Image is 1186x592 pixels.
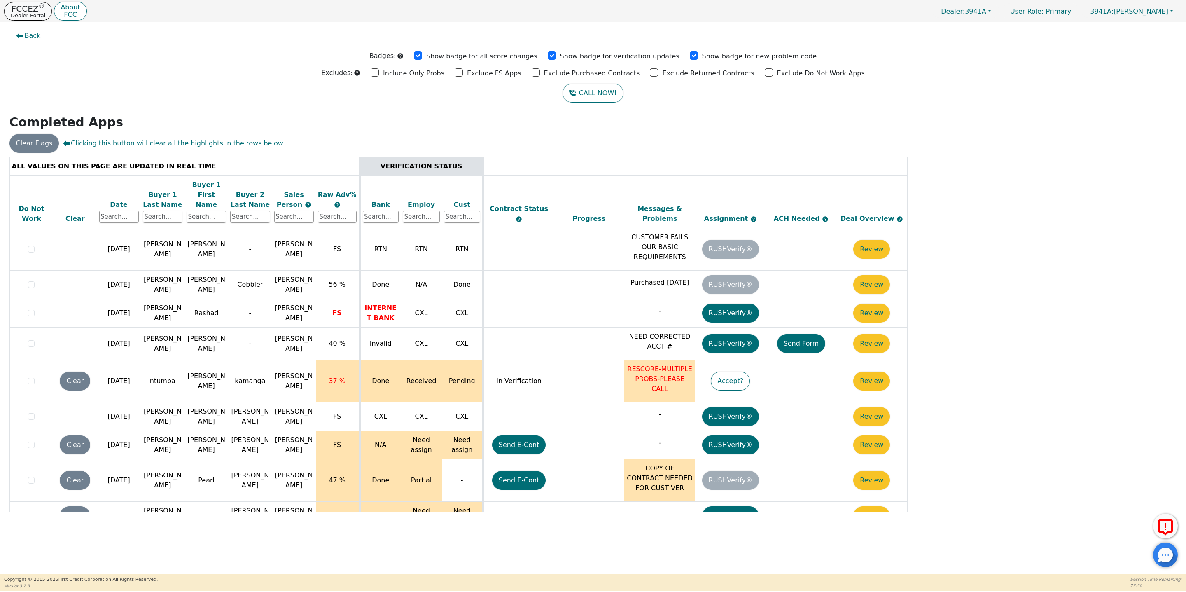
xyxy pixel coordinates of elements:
td: [PERSON_NAME] [141,431,184,459]
p: Show badge for verification updates [560,51,679,61]
a: 3941A:[PERSON_NAME] [1081,5,1182,18]
td: N/A [401,271,442,299]
td: Devin [184,502,228,530]
div: Do Not Work [12,204,51,224]
button: Review [853,240,890,259]
span: [PERSON_NAME] [275,304,313,322]
td: [PERSON_NAME] [141,502,184,530]
button: CALL NOW! [563,84,623,103]
p: Version 3.2.3 [4,583,158,589]
span: FS [333,441,341,449]
p: Include Only Probs [383,68,444,78]
span: Contract Status [490,205,548,213]
p: Session Time Remaining: [1130,576,1182,583]
td: [PERSON_NAME] [141,402,184,431]
td: CXL [442,402,483,431]
p: FCCEZ [11,5,45,13]
span: FS [333,245,341,253]
button: Review [853,435,890,454]
span: 56 % [329,281,346,288]
p: - [626,509,693,519]
td: [PERSON_NAME] [184,402,228,431]
p: - [626,409,693,419]
button: Review [853,372,890,391]
input: Search... [99,211,139,223]
span: FS [333,412,341,420]
td: CXL [360,402,401,431]
button: Review [853,275,890,294]
p: Purchased [DATE] [626,278,693,288]
td: Pearl [184,459,228,502]
div: ALL VALUES ON THIS PAGE ARE UPDATED IN REAL TIME [12,161,357,171]
button: RUSHVerify® [702,304,759,323]
p: Dealer Portal [11,13,45,18]
td: CXL [442,328,483,360]
td: [PERSON_NAME] [184,360,228,402]
input: Search... [444,211,480,223]
td: - [228,328,272,360]
td: Need assign [442,502,483,530]
div: Bank [363,200,399,210]
button: Clear [60,506,90,525]
p: Exclude Returned Contracts [662,68,754,78]
button: Send Form [777,334,826,353]
button: RUSHVerify® [702,407,759,426]
td: N/A [360,502,401,530]
td: [PERSON_NAME] [141,271,184,299]
td: kamanga [228,360,272,402]
p: Primary [1002,3,1079,19]
td: Need assign [401,431,442,459]
span: 3941A: [1090,7,1114,15]
p: RESCORE-MULTIPLE PROBS-PLEASE CALL [626,364,693,394]
td: [DATE] [97,402,141,431]
button: Send E-Cont [492,471,546,490]
td: [PERSON_NAME] [184,328,228,360]
td: Invalid [360,328,401,360]
div: Date [99,200,139,210]
td: [PERSON_NAME] [184,431,228,459]
span: User Role : [1010,7,1044,15]
button: FCCEZ®Dealer Portal [4,2,52,21]
span: [PERSON_NAME] [275,276,313,293]
td: [PERSON_NAME] [228,502,272,530]
p: NEED CORRECTED ACCT # [626,332,693,351]
td: RTN [401,228,442,271]
p: Badges: [369,51,396,61]
div: Employ [403,200,440,210]
button: Accept? [711,372,750,391]
div: Cust [444,200,480,210]
button: Review [853,334,890,353]
td: [DATE] [97,328,141,360]
td: INTERNET BANK [360,299,401,328]
div: Clear [55,214,95,224]
button: AboutFCC [54,2,86,21]
input: Search... [187,211,226,223]
td: [DATE] [97,360,141,402]
div: Progress [556,214,623,224]
input: Search... [230,211,270,223]
button: Dealer:3941A [932,5,1000,18]
button: Review [853,407,890,426]
td: Cobbler [228,271,272,299]
td: - [228,228,272,271]
span: [PERSON_NAME] [275,407,313,425]
td: N/A [360,431,401,459]
td: Need assign [401,502,442,530]
button: Review [853,304,890,323]
td: CXL [401,299,442,328]
p: FCC [61,12,80,18]
button: Clear [60,471,90,490]
td: Done [360,271,401,299]
p: Show badge for all score changes [426,51,537,61]
td: Rashad [184,299,228,328]
span: Clicking this button will clear all the highlights in the rows below. [63,138,285,148]
td: [PERSON_NAME] [141,328,184,360]
p: 23:50 [1130,583,1182,589]
p: Copyright © 2015- 2025 First Credit Corporation. [4,576,158,583]
td: Partial [401,459,442,502]
td: [DATE] [97,459,141,502]
td: Received [401,360,442,402]
span: All Rights Reserved. [112,577,158,582]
